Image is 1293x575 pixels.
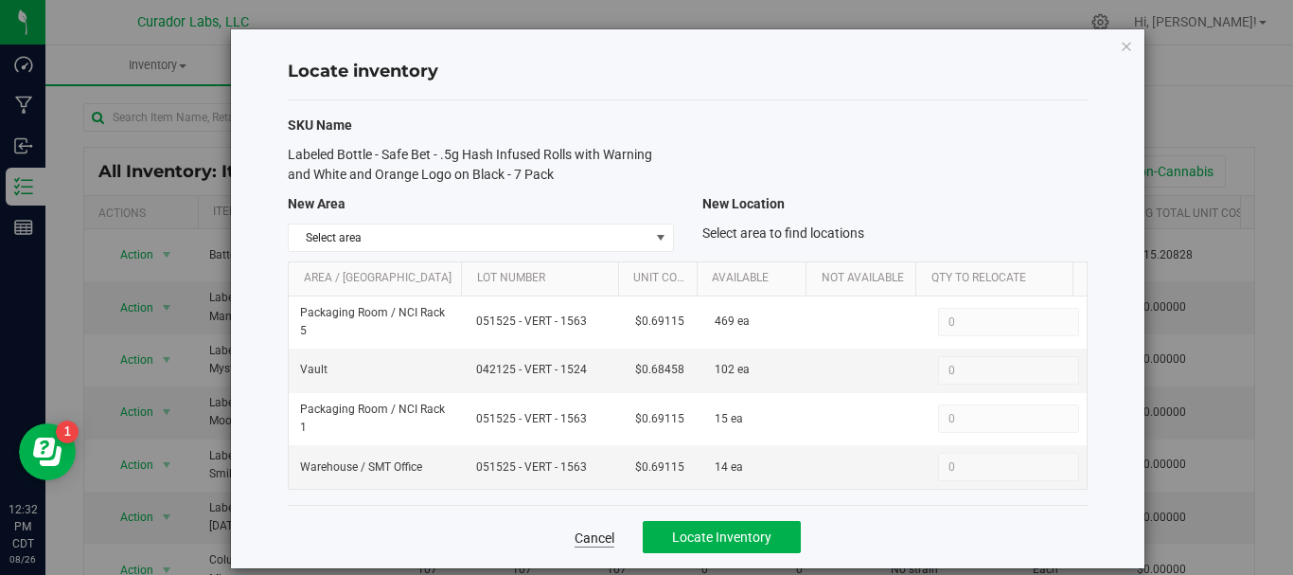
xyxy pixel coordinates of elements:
[300,361,328,379] span: Vault
[715,361,750,379] span: 102 ea
[288,117,352,133] span: SKU Name
[702,196,785,211] span: New Location
[648,225,672,251] span: select
[702,225,864,241] span: Select area to find locations
[300,401,452,437] span: Packaging Room / NCI Rack 1
[635,361,684,379] span: $0.68458
[822,271,909,286] a: Not Available
[476,458,613,476] span: 051525 - VERT - 1563
[931,271,1066,286] a: Qty to Relocate
[288,147,652,182] span: Labeled Bottle - Safe Bet - .5g Hash Infused Rolls with Warning and White and Orange Logo on Blac...
[56,421,79,443] iframe: Resource center unread badge
[476,313,613,331] span: 051525 - VERT - 1563
[715,458,743,476] span: 14 ea
[712,271,799,286] a: Available
[575,529,614,548] a: Cancel
[635,313,684,331] span: $0.69115
[476,361,613,379] span: 042125 - VERT - 1524
[715,410,743,428] span: 15 ea
[635,458,684,476] span: $0.69115
[643,521,801,553] button: Locate Inventory
[304,271,454,286] a: Area / [GEOGRAPHIC_DATA]
[633,271,689,286] a: Unit Cost
[19,423,76,480] iframe: Resource center
[476,410,613,428] span: 051525 - VERT - 1563
[300,304,452,340] span: Packaging Room / NCI Rack 5
[715,313,750,331] span: 469 ea
[289,225,648,251] span: Select area
[288,60,1088,84] h4: Locate inventory
[300,458,422,476] span: Warehouse / SMT Office
[672,530,771,545] span: Locate Inventory
[635,410,684,428] span: $0.69115
[288,196,345,211] span: New Area
[477,271,611,286] a: Lot Number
